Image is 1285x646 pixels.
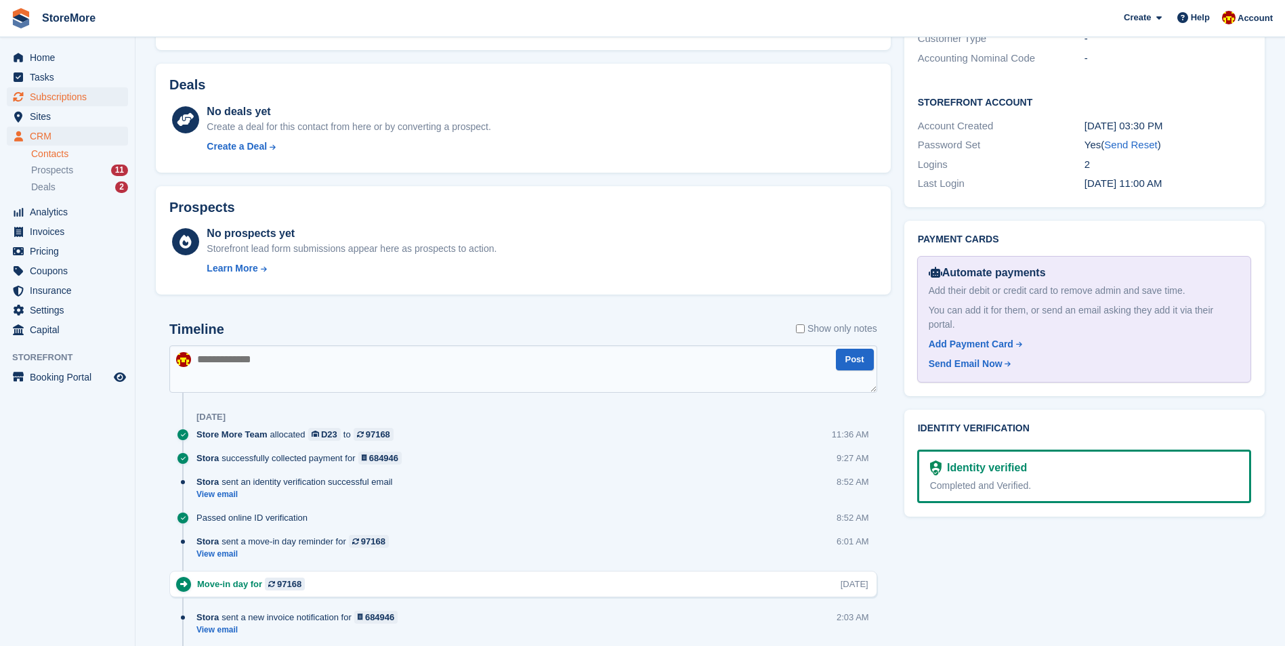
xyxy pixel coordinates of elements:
div: Move-in day for [197,578,312,590]
span: Stora [196,611,219,624]
a: 97168 [349,535,389,548]
a: Add Payment Card [929,337,1234,351]
a: StoreMore [37,7,101,29]
img: Identity Verification Ready [930,460,942,475]
span: Deals [31,181,56,194]
div: Account Created [918,119,1084,134]
div: 684946 [369,452,398,465]
div: No prospects yet [207,225,497,242]
div: Send Email Now [929,357,1003,371]
a: Preview store [112,369,128,385]
div: Completed and Verified. [930,479,1238,493]
span: Home [30,48,111,67]
a: Contacts [31,148,128,160]
a: 97168 [354,428,394,441]
span: Sites [30,107,111,126]
a: menu [7,202,128,221]
span: CRM [30,127,111,146]
a: menu [7,68,128,87]
h2: Payment cards [918,234,1251,245]
span: Coupons [30,261,111,280]
div: Last Login [918,176,1084,192]
div: No deals yet [207,104,490,120]
div: Add Payment Card [929,337,1013,351]
span: Tasks [30,68,111,87]
a: menu [7,87,128,106]
h2: Prospects [169,200,235,215]
span: Stora [196,475,219,488]
img: Store More Team [1222,11,1236,24]
div: 8:52 AM [837,475,869,488]
input: Show only notes [796,322,805,336]
div: Storefront lead form submissions appear here as prospects to action. [207,242,497,256]
div: [DATE] [196,412,226,423]
a: menu [7,127,128,146]
a: 684946 [358,452,402,465]
h2: Deals [169,77,205,93]
span: Pricing [30,242,111,261]
h2: Storefront Account [918,95,1251,108]
img: stora-icon-8386f47178a22dfd0bd8f6a31ec36ba5ce8667c1dd55bd0f319d3a0aa187defe.svg [11,8,31,28]
a: menu [7,107,128,126]
div: Password Set [918,137,1084,153]
a: menu [7,368,128,387]
div: 6:01 AM [837,535,869,548]
span: Create [1124,11,1151,24]
span: Stora [196,535,219,548]
div: Automate payments [929,265,1240,281]
a: Send Reset [1104,139,1157,150]
a: Prospects 11 [31,163,128,177]
div: 97168 [361,535,385,548]
span: Invoices [30,222,111,241]
div: - [1084,51,1251,66]
a: View email [196,548,396,560]
span: Stora [196,452,219,465]
div: Learn More [207,261,257,276]
div: [DATE] [841,578,868,590]
div: sent an identity verification successful email [196,475,399,488]
a: menu [7,261,128,280]
div: Passed online ID verification [196,511,314,524]
a: menu [7,222,128,241]
span: Settings [30,301,111,320]
div: 2:03 AM [837,611,869,624]
a: menu [7,320,128,339]
div: 684946 [365,611,394,624]
div: successfully collected payment for [196,452,408,465]
span: Analytics [30,202,111,221]
a: View email [196,624,404,636]
div: Customer Type [918,31,1084,47]
div: 9:27 AM [837,452,869,465]
div: 97168 [366,428,390,441]
h2: Identity verification [918,423,1251,434]
div: [DATE] 03:30 PM [1084,119,1251,134]
div: allocated to [196,428,400,441]
div: 97168 [277,578,301,590]
div: 11 [111,165,128,176]
span: Insurance [30,281,111,300]
div: 2 [115,181,128,193]
a: menu [7,281,128,300]
span: Account [1238,12,1273,25]
div: 2 [1084,157,1251,173]
div: 8:52 AM [837,511,869,524]
label: Show only notes [796,322,877,336]
div: Create a Deal [207,139,267,154]
span: Help [1191,11,1210,24]
div: Add their debit or credit card to remove admin and save time. [929,284,1240,298]
div: sent a new invoice notification for [196,611,404,624]
a: 97168 [265,578,305,590]
div: 11:36 AM [832,428,869,441]
a: 684946 [354,611,398,624]
span: ( ) [1101,139,1160,150]
span: Store More Team [196,428,268,441]
div: D23 [321,428,337,441]
img: Store More Team [176,352,191,367]
span: Storefront [12,351,135,364]
a: Learn More [207,261,497,276]
div: - [1084,31,1251,47]
span: Capital [30,320,111,339]
a: menu [7,48,128,67]
a: D23 [308,428,341,441]
div: sent a move-in day reminder for [196,535,396,548]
